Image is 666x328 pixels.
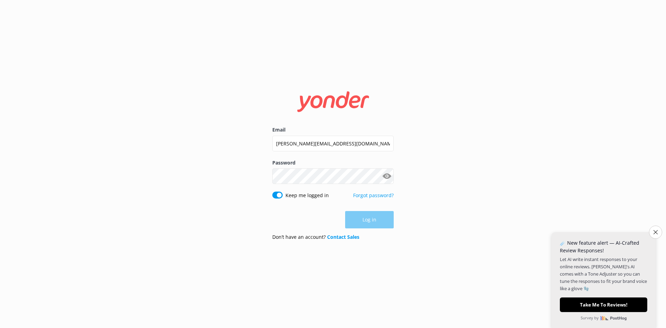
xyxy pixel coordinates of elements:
label: Keep me logged in [285,192,329,199]
p: Don’t have an account? [272,233,359,241]
a: Forgot password? [353,192,394,199]
label: Password [272,159,394,167]
a: Contact Sales [327,234,359,240]
label: Email [272,126,394,134]
button: Show password [380,169,394,183]
input: user@emailaddress.com [272,136,394,151]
